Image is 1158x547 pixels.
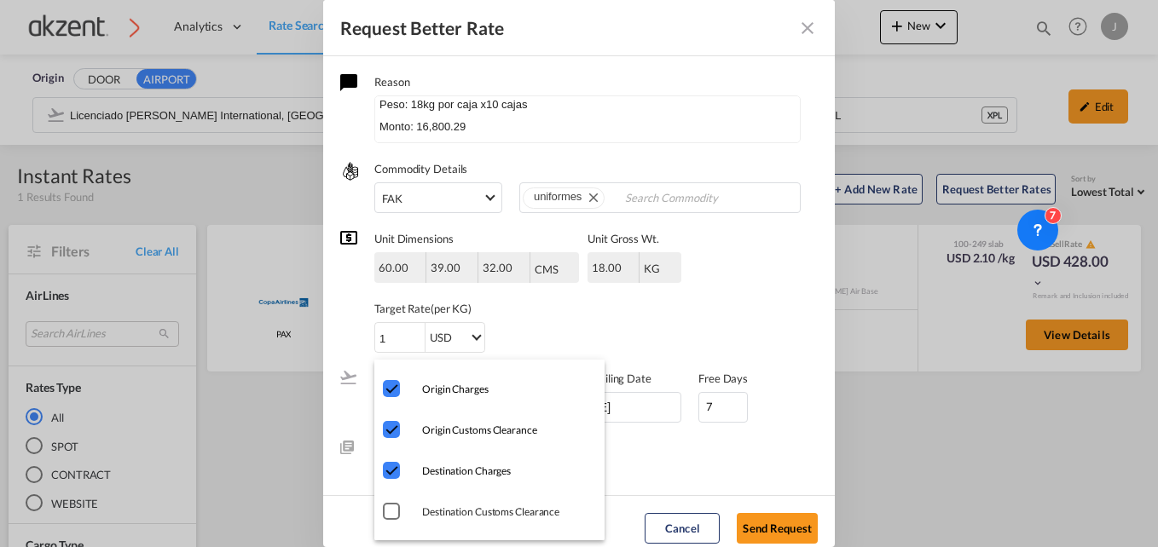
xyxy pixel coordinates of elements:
[422,464,511,477] span: Destination Charges
[422,505,559,518] span: Destination Customs Clearance
[422,423,537,436] span: Origin Customs Clearance
[383,503,596,520] md-checkbox: Destination Customs Clearance
[13,458,72,521] iframe: Chat
[383,462,596,479] md-checkbox: Destination Charges
[383,380,596,397] md-checkbox: Origin Charges
[383,421,596,438] md-checkbox: Origin Customs Clearance
[422,383,489,395] span: Origin Charges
